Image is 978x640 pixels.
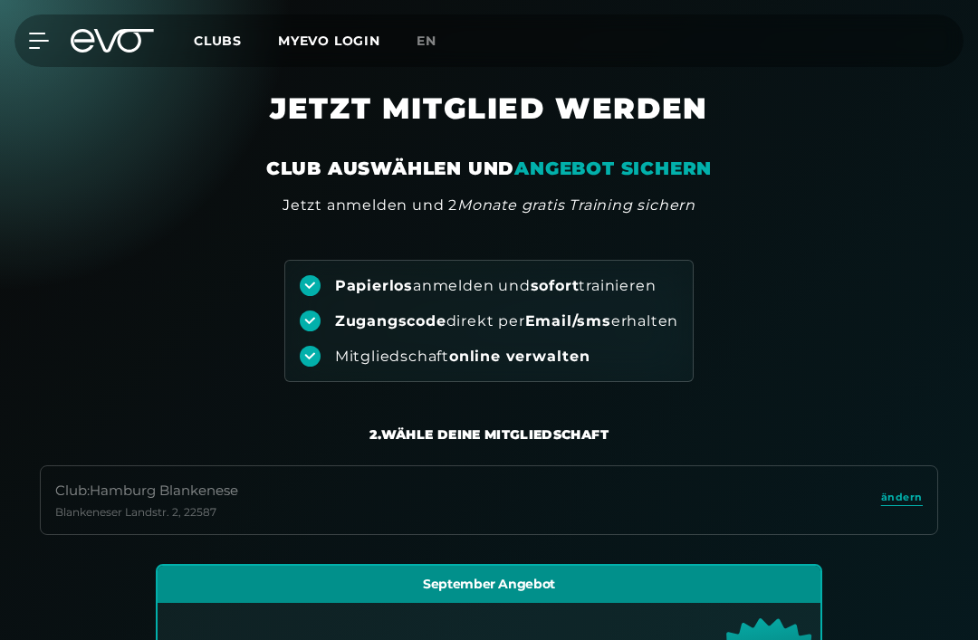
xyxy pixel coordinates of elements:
[449,348,590,365] strong: online verwalten
[335,276,657,296] div: anmelden und trainieren
[194,32,278,49] a: Clubs
[335,312,446,330] strong: Zugangscode
[417,33,436,49] span: en
[531,277,580,294] strong: sofort
[194,33,242,49] span: Clubs
[278,33,380,49] a: MYEVO LOGIN
[881,490,923,505] span: ändern
[335,347,590,367] div: Mitgliedschaft
[457,196,695,214] em: Monate gratis Training sichern
[525,312,611,330] strong: Email/sms
[335,311,678,331] div: direkt per erhalten
[72,91,906,156] h1: JETZT MITGLIED WERDEN
[55,481,238,501] div: Club : Hamburg Blankenese
[417,31,458,52] a: en
[881,490,923,511] a: ändern
[335,277,413,294] strong: Papierlos
[369,425,609,444] div: 2. Wähle deine Mitgliedschaft
[514,158,712,179] em: ANGEBOT SICHERN
[55,505,238,520] div: Blankeneser Landstr. 2 , 22587
[266,156,712,181] div: CLUB AUSWÄHLEN UND
[283,195,695,216] div: Jetzt anmelden und 2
